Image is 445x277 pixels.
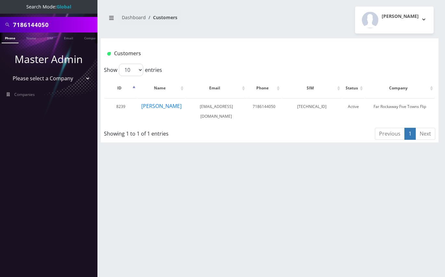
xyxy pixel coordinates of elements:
td: 7186144050 [247,98,281,125]
nav: breadcrumb [106,11,265,29]
td: [EMAIL_ADDRESS][DOMAIN_NAME] [186,98,247,125]
th: Company: activate to sort column ascending [365,79,435,98]
th: SIM: activate to sort column ascending [282,79,342,98]
button: [PERSON_NAME] [355,7,434,33]
strong: Global [57,4,71,10]
a: Email [61,33,76,43]
input: Search All Companies [13,19,96,31]
a: Phone [2,33,19,43]
span: Companies [14,92,35,97]
li: Customers [146,14,177,21]
select: Showentries [119,64,143,76]
td: 8239 [105,98,137,125]
button: [PERSON_NAME] [141,102,182,110]
th: Status: activate to sort column ascending [342,79,364,98]
h2: [PERSON_NAME] [382,14,419,19]
th: Email: activate to sort column ascending [186,79,247,98]
a: 1 [404,128,416,140]
h1: Customers [107,50,376,57]
td: Active [342,98,364,125]
a: Next [415,128,435,140]
a: SIM [44,33,56,43]
td: Far Rockaway Five Towns Flip [365,98,435,125]
a: Previous [375,128,405,140]
th: ID: activate to sort column descending [105,79,137,98]
div: Showing 1 to 1 of 1 entries [104,127,237,138]
label: Show entries [104,64,162,76]
th: Name: activate to sort column ascending [138,79,185,98]
td: [TECHNICAL_ID] [282,98,342,125]
a: Company [81,33,103,43]
th: Phone: activate to sort column ascending [247,79,281,98]
a: Name [23,33,39,43]
span: Search Mode: [26,4,71,10]
a: Dashboard [122,14,146,20]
